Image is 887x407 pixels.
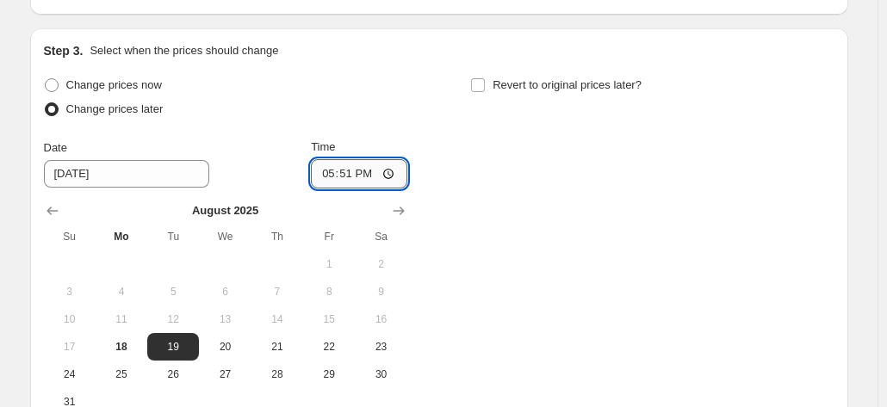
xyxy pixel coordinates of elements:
[147,305,199,333] button: Tuesday August 12 2025
[44,278,96,305] button: Sunday August 3 2025
[303,250,355,278] button: Friday August 1 2025
[387,199,411,223] button: Show next month, September 2025
[66,102,164,115] span: Change prices later
[147,333,199,361] button: Tuesday August 19 2025
[147,361,199,388] button: Tuesday August 26 2025
[251,333,303,361] button: Thursday August 21 2025
[258,285,296,299] span: 7
[310,257,348,271] span: 1
[310,340,348,354] span: 22
[44,141,67,154] span: Date
[199,223,251,250] th: Wednesday
[362,230,400,244] span: Sa
[51,340,89,354] span: 17
[258,312,296,326] span: 14
[199,361,251,388] button: Wednesday August 27 2025
[96,223,147,250] th: Monday
[310,230,348,244] span: Fr
[199,278,251,305] button: Wednesday August 6 2025
[362,340,400,354] span: 23
[51,230,89,244] span: Su
[44,160,209,188] input: 8/18/2025
[303,305,355,333] button: Friday August 15 2025
[96,361,147,388] button: Monday August 25 2025
[44,223,96,250] th: Sunday
[362,257,400,271] span: 2
[44,42,84,59] h2: Step 3.
[362,285,400,299] span: 9
[96,278,147,305] button: Monday August 4 2025
[44,361,96,388] button: Sunday August 24 2025
[206,312,244,326] span: 13
[102,312,140,326] span: 11
[206,340,244,354] span: 20
[51,367,89,381] span: 24
[493,78,642,91] span: Revert to original prices later?
[362,367,400,381] span: 30
[258,367,296,381] span: 28
[355,278,406,305] button: Saturday August 9 2025
[303,333,355,361] button: Friday August 22 2025
[66,78,162,91] span: Change prices now
[96,305,147,333] button: Monday August 11 2025
[355,361,406,388] button: Saturday August 30 2025
[154,367,192,381] span: 26
[355,333,406,361] button: Saturday August 23 2025
[154,312,192,326] span: 12
[251,305,303,333] button: Thursday August 14 2025
[90,42,278,59] p: Select when the prices should change
[303,278,355,305] button: Friday August 8 2025
[206,230,244,244] span: We
[154,230,192,244] span: Tu
[303,223,355,250] th: Friday
[251,278,303,305] button: Thursday August 7 2025
[355,223,406,250] th: Saturday
[154,340,192,354] span: 19
[51,312,89,326] span: 10
[251,223,303,250] th: Thursday
[206,367,244,381] span: 27
[40,199,65,223] button: Show previous month, July 2025
[102,285,140,299] span: 4
[251,361,303,388] button: Thursday August 28 2025
[199,333,251,361] button: Wednesday August 20 2025
[51,285,89,299] span: 3
[44,333,96,361] button: Sunday August 17 2025
[147,278,199,305] button: Tuesday August 5 2025
[310,312,348,326] span: 15
[355,250,406,278] button: Saturday August 2 2025
[102,340,140,354] span: 18
[102,367,140,381] span: 25
[362,312,400,326] span: 16
[102,230,140,244] span: Mo
[44,305,96,333] button: Sunday August 10 2025
[206,285,244,299] span: 6
[147,223,199,250] th: Tuesday
[96,333,147,361] button: Today Monday August 18 2025
[311,159,407,188] input: 12:00
[303,361,355,388] button: Friday August 29 2025
[154,285,192,299] span: 5
[355,305,406,333] button: Saturday August 16 2025
[311,140,335,153] span: Time
[258,340,296,354] span: 21
[199,305,251,333] button: Wednesday August 13 2025
[310,285,348,299] span: 8
[258,230,296,244] span: Th
[310,367,348,381] span: 29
